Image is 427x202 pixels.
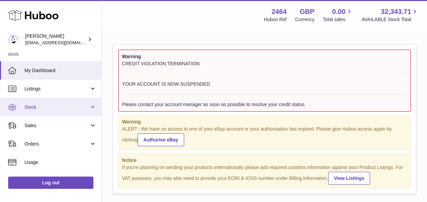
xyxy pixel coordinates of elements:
[122,119,407,125] strong: Warning
[24,104,89,111] span: Stock
[381,7,411,16] span: 32,343.71
[24,159,96,166] span: Usage
[122,157,407,164] strong: Notice
[24,141,89,147] span: Orders
[361,7,419,23] a: 32,343.71 AVAILABLE Stock Total
[295,16,315,23] div: Currency
[8,176,93,189] a: Log out
[122,61,407,108] div: CREDIT VIOLATION TERMINATION YOUR ACCOUNT IS NOW SUSPENDED Please contact your account manager as...
[323,7,353,23] a: 0.00 Total sales
[122,53,407,60] strong: Warning
[25,40,100,45] span: [EMAIL_ADDRESS][DOMAIN_NAME]
[138,133,184,146] a: Authorise eBay
[264,16,287,23] div: Huboo Ref
[332,7,345,16] span: 0.00
[24,67,96,74] span: My Dashboard
[323,16,353,23] span: Total sales
[122,164,407,185] div: If you're planning on sending your products internationally please add required customs informati...
[300,7,314,16] strong: GBP
[328,172,370,185] a: View Listings
[24,122,89,129] span: Sales
[24,86,89,92] span: Listings
[8,34,18,45] img: internalAdmin-2464@internal.huboo.com
[361,16,419,23] span: AVAILABLE Stock Total
[122,126,407,146] div: ALERT : We have no access to one of your eBay account or your authorisation has expired. Please g...
[271,7,287,16] strong: 2464
[25,33,86,46] div: [PERSON_NAME]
